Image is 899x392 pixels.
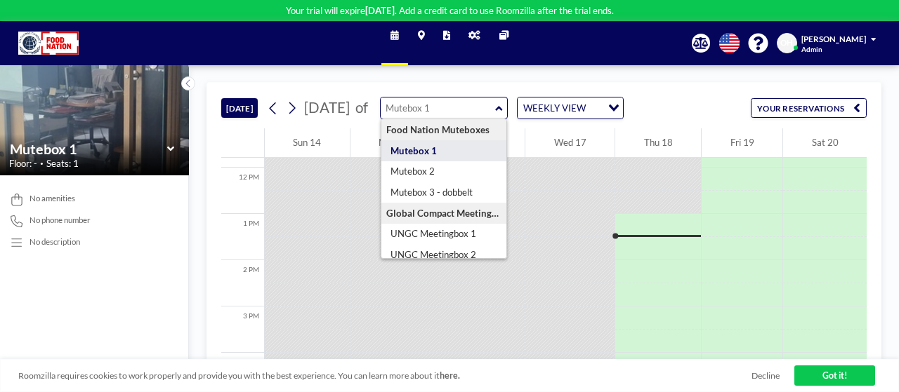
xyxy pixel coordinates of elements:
input: Mutebox 1 [10,140,167,157]
span: No phone number [29,215,91,225]
div: Mutebox 1 [381,140,506,161]
b: [DATE] [365,5,395,16]
div: Sat 20 [783,128,867,157]
span: Floor: - [9,158,37,170]
span: WEEKLY VIEW [520,100,588,116]
div: Mutebox 3 - dobbelt [381,182,506,203]
div: Global Compact Meetingboxes [381,203,506,224]
div: Sun 14 [265,128,350,157]
img: organization-logo [18,32,79,55]
span: • [40,160,44,167]
div: Mon 15 [350,128,439,157]
div: 3 PM [221,306,264,353]
span: Admin [801,45,822,53]
div: No description [29,237,80,247]
button: [DATE] [221,98,258,118]
div: Fri 19 [702,128,782,157]
a: Decline [752,370,780,381]
div: Search for option [518,97,623,119]
div: UNGC Meetingbox 2 [381,244,506,265]
a: here. [440,370,460,381]
div: Food Nation Muteboxes [381,119,506,140]
input: Search for option [589,100,600,116]
div: UNGC Meetingbox 1 [381,224,506,245]
span: No amenities [29,194,75,203]
div: 12 PM [221,168,264,214]
span: of [355,99,368,117]
span: [PERSON_NAME] [801,34,866,43]
div: Thu 18 [615,128,701,157]
button: YOUR RESERVATIONS [751,98,867,118]
span: Roomzilla requires cookies to work properly and provide you with the best experience. You can lea... [18,370,752,381]
input: Mutebox 1 [381,97,495,119]
div: 2 PM [221,260,264,306]
a: Got it! [794,365,876,386]
div: Mutebox 2 [381,161,506,182]
div: 1 PM [221,214,264,260]
span: OH [780,38,793,48]
span: [DATE] [304,99,350,116]
span: Seats: 1 [46,158,79,170]
div: Wed 17 [525,128,615,157]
